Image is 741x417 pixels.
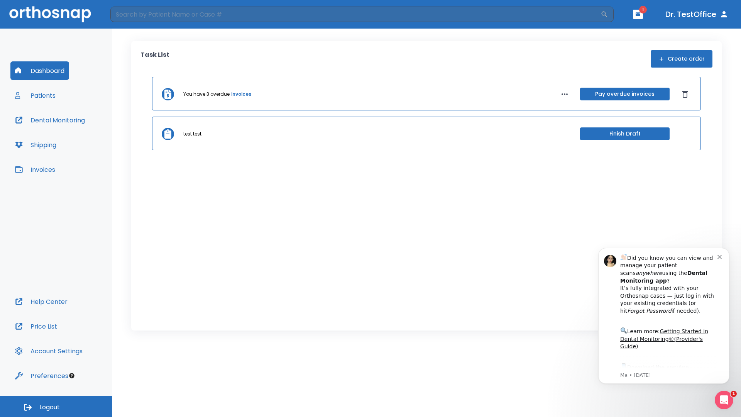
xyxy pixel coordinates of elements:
[10,366,73,385] button: Preferences
[68,372,75,379] div: Tooltip anchor
[34,126,131,165] div: Download the app: | ​ Let us know if you need help getting started!
[231,91,251,98] a: invoices
[10,160,60,179] button: Invoices
[140,50,169,68] p: Task List
[715,391,733,409] iframe: Intercom live chat
[10,342,87,360] button: Account Settings
[10,292,72,311] button: Help Center
[10,111,90,129] button: Dental Monitoring
[662,7,732,21] button: Dr. TestOffice
[10,317,62,336] button: Price List
[651,50,712,68] button: Create order
[679,88,691,100] button: Dismiss
[639,6,647,14] span: 1
[131,17,137,23] button: Dismiss notification
[34,128,102,142] a: App Store
[731,391,737,397] span: 1
[183,91,230,98] p: You have 3 overdue
[587,236,741,396] iframe: Intercom notifications message
[9,6,91,22] img: Orthosnap
[183,131,201,137] p: test test
[34,136,131,142] p: Message from Ma, sent 4w ago
[110,7,601,22] input: Search by Patient Name or Case #
[10,86,60,105] button: Patients
[580,127,670,140] button: Finish Draft
[39,403,60,412] span: Logout
[580,88,670,100] button: Pay overdue invoices
[10,136,61,154] button: Shipping
[10,61,69,80] button: Dashboard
